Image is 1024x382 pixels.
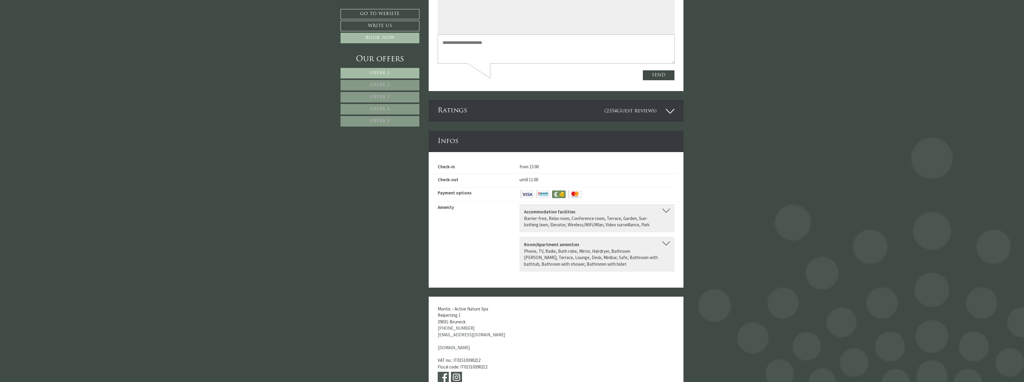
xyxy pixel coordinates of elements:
[341,9,419,19] a: Go to website
[438,345,470,350] a: [DOMAIN_NAME]
[450,319,466,325] span: Bruneck
[341,33,419,43] a: Book now
[524,215,670,228] div: Barrier-free, Relax room, Conference room, Terrace, Garden, Sun-bathing lawn, Elevator, Wireless/...
[370,71,390,75] span: Offer 1
[370,107,390,112] span: Offer 4
[205,158,237,169] button: Send
[341,21,419,31] a: Write us
[438,190,472,196] label: Payment options
[9,17,62,22] div: Montis – Active Nature Spa
[438,319,448,325] span: 39031
[109,5,129,14] div: [DATE]
[438,312,461,318] span: Reiperting 1
[370,119,390,124] span: Offer 5
[452,357,480,363] span: : IT01510390212
[515,163,679,170] div: from 15:00
[535,190,551,199] img: Bank transfer
[438,176,458,183] label: Check-out
[438,204,454,210] label: Amenity
[5,16,65,33] div: Hello, how can we help you?
[524,242,579,247] b: Room/Apartment amenities
[567,190,582,199] img: Maestro
[551,190,566,199] img: Cash
[438,306,488,312] span: Montis – Active Nature Spa
[370,83,390,87] span: Offer 2
[9,28,62,32] small: 09:23
[429,131,684,152] div: Infos
[438,332,505,338] a: [EMAIL_ADDRESS][DOMAIN_NAME]
[458,364,487,370] span: : IT01510390212
[524,209,575,215] b: Accommodation facilities
[520,190,535,199] img: Visa
[370,95,390,99] span: Offer 3
[617,109,655,114] span: Guest reviews
[438,325,474,331] a: [PHONE_NUMBER]
[438,163,455,170] label: Check-in
[524,248,670,267] div: Phone, TV, Radio, Bath robe, Mirror, Hairdryer, Bathroom [PERSON_NAME], Terrace, Lounge, Desk, Mi...
[604,109,657,114] small: (2354 )
[515,176,679,183] div: until 11:00
[429,100,684,121] div: Ratings
[341,54,419,65] div: Our offers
